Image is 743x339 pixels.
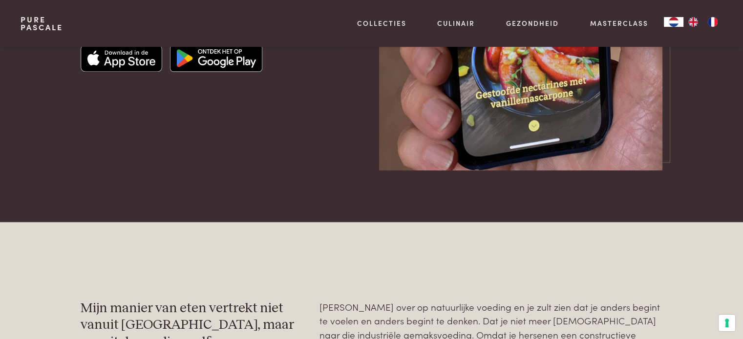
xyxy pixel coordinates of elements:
a: NL [664,17,683,27]
ul: Language list [683,17,722,27]
a: Gezondheid [506,18,559,28]
a: PurePascale [21,16,63,31]
a: Collecties [357,18,406,28]
button: Uw voorkeuren voor toestemming voor trackingtechnologieën [719,315,735,331]
div: Language [664,17,683,27]
img: Google app store [170,44,262,72]
a: EN [683,17,703,27]
a: Culinair [437,18,475,28]
a: FR [703,17,722,27]
aside: Language selected: Nederlands [664,17,722,27]
img: Apple app store [81,44,163,72]
a: Masterclass [590,18,648,28]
